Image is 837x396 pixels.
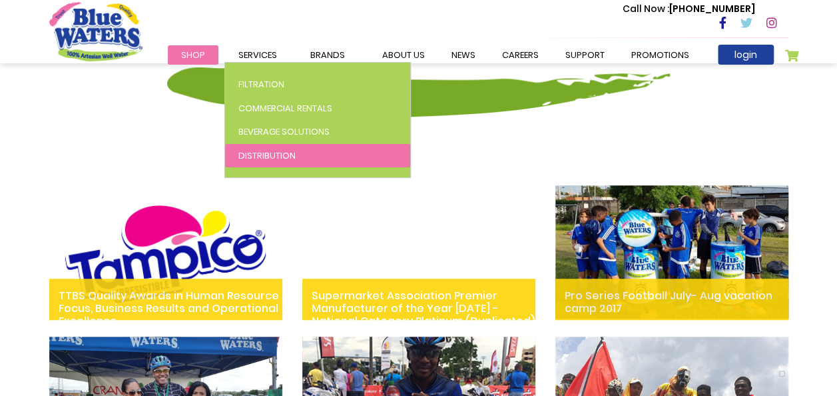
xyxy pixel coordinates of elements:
span: Brands [310,49,345,61]
img: Pro Series Football July- Aug vacation camp 2017 [555,185,788,319]
span: Services [238,49,277,61]
a: about us [369,45,438,65]
a: News [438,45,489,65]
span: Shop [181,49,205,61]
a: TTBS Quality Awards in Human Resource Focus, Business Results and Operational Excellence [49,279,282,328]
span: Filtration [238,78,284,91]
a: login [718,45,774,65]
span: Beverage Solutions [238,125,330,138]
a: store logo [49,2,142,61]
span: Commercial Rentals [238,102,332,115]
a: Supermarket Association Premier Manufacturer of the Year [DATE] - National Category Platinum (Dup... [302,279,535,328]
a: careers [489,45,552,65]
a: Pro Series Football July- Aug vacation camp 2017 [555,279,788,315]
img: TTBS Quality Awards in Human Resource Focus, Business Results and Operational Excellence [49,185,282,319]
span: Distribution [238,149,296,162]
p: [PHONE_NUMBER] [623,2,755,16]
img: decor [167,25,670,119]
span: Call Now : [623,2,669,15]
a: Promotions [618,45,702,65]
a: support [552,45,618,65]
